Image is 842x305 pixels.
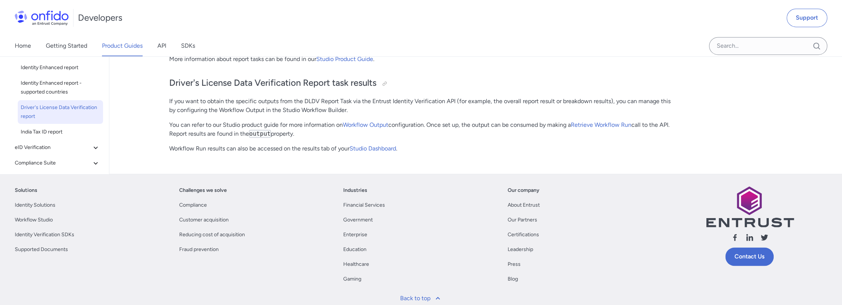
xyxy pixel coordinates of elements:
a: Follow us X (Twitter) [760,233,769,244]
button: Authentication [12,171,103,186]
a: API [157,35,166,56]
a: Government [343,216,373,224]
a: Blog [508,275,518,284]
a: Workflow Studio [15,216,53,224]
a: Fraud prevention [179,245,219,254]
a: Identity Verification SDKs [15,230,74,239]
svg: Follow us facebook [730,233,739,242]
a: Identity Solutions [15,201,55,210]
p: If you want to obtain the specific outputs from the DLDV Report Task via the Entrust Identity Ver... [169,97,672,115]
a: Reducing cost of acquisition [179,230,245,239]
a: About Entrust [508,201,540,210]
span: eID Verification [15,143,91,152]
a: Industries [343,186,367,195]
a: Certifications [508,230,539,239]
a: Solutions [15,186,37,195]
a: Retrieve Workflow Run [571,121,631,128]
h1: Developers [78,12,122,24]
a: Education [343,245,367,254]
input: Onfido search input field [709,37,827,55]
a: Home [15,35,31,56]
a: India Tax ID report [18,125,103,139]
svg: Follow us X (Twitter) [760,233,769,242]
a: SDKs [181,35,195,56]
a: Identity Enhanced report - supported countries [18,76,103,99]
img: Entrust logo [705,186,794,227]
span: Identity Enhanced report - supported countries [21,79,100,96]
img: Onfido Logo [15,10,69,25]
a: Follow us facebook [730,233,739,244]
code: output [249,130,271,138]
a: Workflow Output [343,121,388,128]
p: You can refer to our Studio product guide for more information on configuration. Once set up, the... [169,121,672,138]
a: Contact Us [725,247,774,266]
a: Gaming [343,275,361,284]
a: Our company [508,186,539,195]
span: Driver's License Data Verification report [21,103,100,121]
a: Supported Documents [15,245,68,254]
button: eID Verification [12,140,103,155]
a: Leadership [508,245,533,254]
a: Support [787,9,827,27]
p: Workflow Run results can also be accessed on the results tab of your . [169,144,672,153]
a: Challenges we solve [179,186,227,195]
button: Compliance Suite [12,156,103,170]
a: Press [508,260,521,269]
svg: Follow us linkedin [745,233,754,242]
a: Compliance [179,201,207,210]
span: India Tax ID report [21,128,100,136]
h2: Driver's License Data Verification Report task results [169,77,672,89]
a: Getting Started [46,35,87,56]
span: Identity Enhanced report [21,63,100,72]
a: Driver's License Data Verification report [18,100,103,124]
a: Product Guides [102,35,143,56]
p: More information about report tasks can be found in our . [169,55,672,64]
a: Customer acquisition [179,216,229,224]
a: Follow us linkedin [745,233,754,244]
span: Compliance Suite [15,159,91,167]
a: Identity Enhanced report [18,60,103,75]
a: Our Partners [508,216,537,224]
a: Studio Dashboard [350,145,396,152]
a: Enterprise [343,230,367,239]
a: Financial Services [343,201,385,210]
a: Studio Product Guide [316,55,373,62]
a: Healthcare [343,260,369,269]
